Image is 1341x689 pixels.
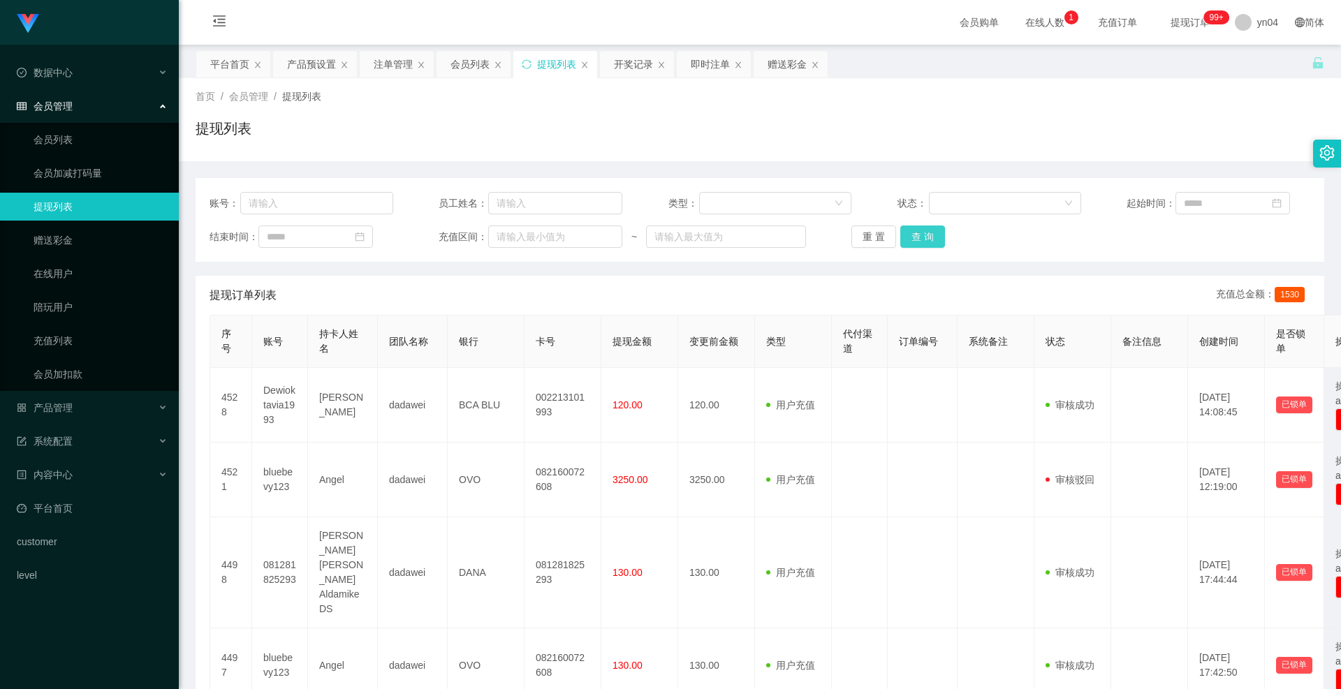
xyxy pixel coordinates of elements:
i: 图标: close [657,61,666,69]
i: 图标: down [1064,199,1073,209]
h1: 提现列表 [196,118,251,139]
button: 已锁单 [1276,657,1312,674]
td: [DATE] 12:19:00 [1188,443,1265,517]
span: 系统配置 [17,436,73,447]
span: 代付渠道 [843,328,872,354]
div: 赠送彩金 [768,51,807,77]
i: 图标: unlock [1312,57,1324,69]
td: 082160072608 [525,443,601,517]
span: 首页 [196,91,215,102]
a: 会员加减打码量 [34,159,168,187]
span: 状态： [897,196,929,211]
sup: 281 [1203,10,1229,24]
span: 审核成功 [1046,399,1094,410]
div: 注单管理 [374,51,413,77]
p: 1 [1069,10,1073,24]
span: 序号 [221,328,231,354]
td: BCA BLU [448,368,525,443]
div: 开奖记录 [614,51,653,77]
span: / [221,91,223,102]
span: 3250.00 [613,474,648,485]
sup: 1 [1064,10,1078,24]
i: 图标: close [580,61,589,69]
span: 系统备注 [969,336,1008,347]
span: 内容中心 [17,469,73,480]
td: Angel [308,443,378,517]
i: 图标: sync [522,59,532,69]
span: 130.00 [613,567,643,578]
div: 会员列表 [450,51,490,77]
td: 3250.00 [678,443,755,517]
a: 赠送彩金 [34,226,168,254]
span: 会员管理 [17,101,73,112]
span: 提现金额 [613,336,652,347]
td: [DATE] 14:08:45 [1188,368,1265,443]
a: 会员列表 [34,126,168,154]
div: 平台首页 [210,51,249,77]
span: 类型： [668,196,700,211]
i: 图标: close [254,61,262,69]
button: 已锁单 [1276,397,1312,413]
input: 请输入最小值为 [488,225,622,248]
i: 图标: appstore-o [17,403,27,413]
span: 提现订单 [1164,17,1217,27]
a: 陪玩用户 [34,293,168,321]
span: 账号 [263,336,283,347]
button: 已锁单 [1276,471,1312,488]
i: 图标: table [17,101,27,111]
a: customer [17,528,168,556]
span: 产品管理 [17,402,73,413]
span: 用户充值 [766,567,815,578]
span: 创建时间 [1199,336,1238,347]
a: 提现列表 [34,193,168,221]
a: level [17,561,168,589]
a: 会员加扣款 [34,360,168,388]
span: 员工姓名： [439,196,488,211]
span: 卡号 [536,336,555,347]
a: 在线用户 [34,260,168,288]
span: 持卡人姓名 [319,328,358,354]
span: 审核成功 [1046,567,1094,578]
i: 图标: close [734,61,742,69]
span: 1530 [1275,287,1305,302]
td: dadawei [378,443,448,517]
i: 图标: calendar [1272,198,1282,208]
span: 结束时间： [210,230,258,244]
div: 充值总金额： [1216,287,1310,304]
div: 产品预设置 [287,51,336,77]
i: 图标: close [417,61,425,69]
i: 图标: check-circle-o [17,68,27,77]
button: 重 置 [851,225,896,248]
span: 数据中心 [17,67,73,78]
span: 120.00 [613,399,643,410]
i: 图标: form [17,436,27,446]
img: logo.9652507e.png [17,14,39,34]
td: [PERSON_NAME] [PERSON_NAME] Aldamike DS [308,517,378,628]
i: 图标: close [340,61,349,69]
span: 会员管理 [229,91,268,102]
span: 充值订单 [1091,17,1144,27]
td: 081281825293 [252,517,308,628]
td: 081281825293 [525,517,601,628]
span: 类型 [766,336,786,347]
span: 审核成功 [1046,660,1094,671]
td: 4521 [210,443,252,517]
td: OVO [448,443,525,517]
span: 变更前金额 [689,336,738,347]
input: 请输入最大值为 [646,225,805,248]
td: DANA [448,517,525,628]
td: 120.00 [678,368,755,443]
div: 提现列表 [537,51,576,77]
i: 图标: close [494,61,502,69]
span: 在线人数 [1018,17,1071,27]
span: ~ [622,230,646,244]
td: dadawei [378,517,448,628]
span: 充值区间： [439,230,488,244]
input: 请输入 [488,192,622,214]
span: 审核驳回 [1046,474,1094,485]
a: 充值列表 [34,327,168,355]
i: 图标: down [835,199,843,209]
td: bluebevy123 [252,443,308,517]
span: 起始时间： [1127,196,1175,211]
span: 130.00 [613,660,643,671]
